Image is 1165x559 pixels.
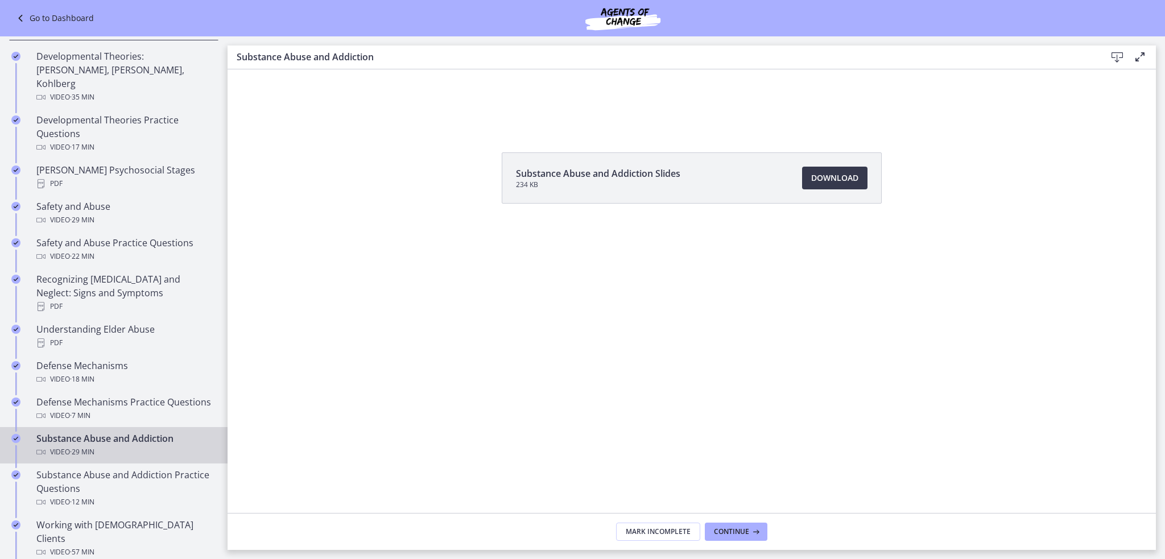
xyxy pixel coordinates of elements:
img: Agents of Change Social Work Test Prep [555,5,691,32]
div: Video [36,140,214,154]
span: 234 KB [516,180,680,189]
i: Completed [11,520,20,529]
button: Mark Incomplete [616,523,700,541]
div: Safety and Abuse Practice Questions [36,236,214,263]
div: [PERSON_NAME] Psychosocial Stages [36,163,214,191]
i: Completed [11,325,20,334]
div: PDF [36,300,214,313]
div: PDF [36,336,214,350]
div: Substance Abuse and Addiction Practice Questions [36,468,214,509]
h3: Substance Abuse and Addiction [237,50,1088,64]
div: Video [36,90,214,104]
i: Completed [11,470,20,479]
div: Developmental Theories: [PERSON_NAME], [PERSON_NAME], Kohlberg [36,49,214,104]
span: Mark Incomplete [626,527,691,536]
span: · 29 min [70,445,94,459]
i: Completed [11,165,20,175]
div: Defense Mechanisms [36,359,214,386]
span: · 7 min [70,409,90,423]
div: Video [36,250,214,263]
div: Video [36,213,214,227]
div: Developmental Theories Practice Questions [36,113,214,154]
i: Completed [11,275,20,284]
i: Completed [11,52,20,61]
div: Understanding Elder Abuse [36,322,214,350]
span: · 18 min [70,372,94,386]
span: Continue [714,527,749,536]
span: Download [811,171,858,185]
iframe: Video Lesson [228,69,1156,126]
i: Completed [11,115,20,125]
a: Go to Dashboard [14,11,94,25]
i: Completed [11,397,20,407]
div: Working with [DEMOGRAPHIC_DATA] Clients [36,518,214,559]
div: Substance Abuse and Addiction [36,432,214,459]
span: · 17 min [70,140,94,154]
span: · 57 min [70,545,94,559]
i: Completed [11,238,20,247]
i: Completed [11,434,20,443]
div: Video [36,495,214,509]
div: Video [36,445,214,459]
div: Video [36,409,214,423]
span: · 22 min [70,250,94,263]
div: Defense Mechanisms Practice Questions [36,395,214,423]
div: Recognizing [MEDICAL_DATA] and Neglect: Signs and Symptoms [36,272,214,313]
span: Substance Abuse and Addiction Slides [516,167,680,180]
div: Video [36,545,214,559]
i: Completed [11,361,20,370]
span: · 29 min [70,213,94,227]
div: Video [36,372,214,386]
i: Completed [11,202,20,211]
div: Safety and Abuse [36,200,214,227]
a: Download [802,167,867,189]
button: Continue [705,523,767,541]
span: · 12 min [70,495,94,509]
span: · 35 min [70,90,94,104]
div: PDF [36,177,214,191]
